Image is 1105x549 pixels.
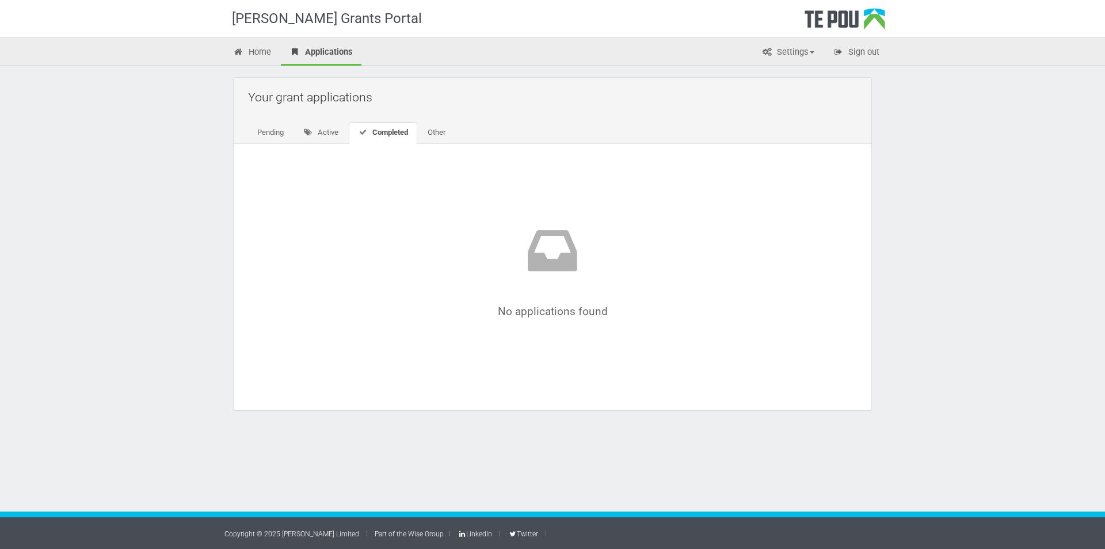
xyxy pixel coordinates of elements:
[248,84,863,111] h2: Your grant applications
[805,8,885,37] div: Te Pou Logo
[824,40,888,66] a: Sign out
[458,530,492,538] a: LinkedIn
[418,122,455,144] a: Other
[294,122,348,144] a: Active
[224,40,280,66] a: Home
[375,530,444,538] a: Part of the Wise Group
[349,122,417,144] a: Completed
[753,40,823,66] a: Settings
[248,122,293,144] a: Pending
[268,222,837,317] div: No applications found
[281,40,361,66] a: Applications
[508,530,538,538] a: Twitter
[224,530,359,538] a: Copyright © 2025 [PERSON_NAME] Limited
